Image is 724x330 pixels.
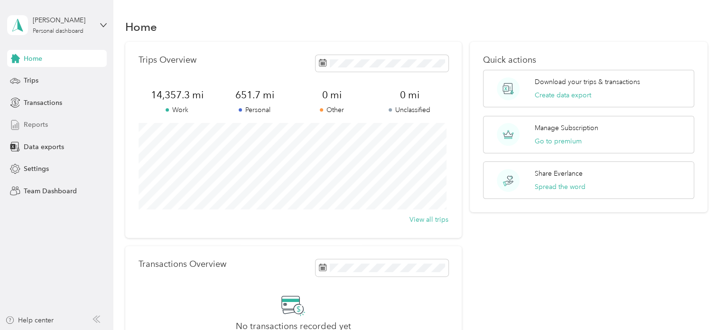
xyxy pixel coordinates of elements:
p: Other [293,105,371,115]
iframe: Everlance-gr Chat Button Frame [671,277,724,330]
span: Home [24,54,42,64]
button: Create data export [535,90,591,100]
span: Settings [24,164,49,174]
div: [PERSON_NAME] [33,15,92,25]
p: Unclassified [371,105,448,115]
span: 0 mi [371,88,448,102]
p: Personal [216,105,293,115]
span: Trips [24,75,38,85]
p: Transactions Overview [139,259,226,269]
span: Reports [24,120,48,130]
p: Manage Subscription [535,123,598,133]
p: Share Everlance [535,169,583,179]
p: Work [139,105,216,115]
div: Personal dashboard [33,28,84,34]
button: View all trips [409,215,448,225]
span: 0 mi [293,88,371,102]
span: Data exports [24,142,64,152]
p: Trips Overview [139,55,196,65]
button: Go to premium [535,136,582,146]
button: Help center [5,315,54,325]
h1: Home [125,22,157,32]
p: Quick actions [483,55,694,65]
span: 651.7 mi [216,88,293,102]
span: Transactions [24,98,62,108]
p: Download your trips & transactions [535,77,640,87]
span: 14,357.3 mi [139,88,216,102]
span: Team Dashboard [24,186,77,196]
button: Spread the word [535,182,585,192]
